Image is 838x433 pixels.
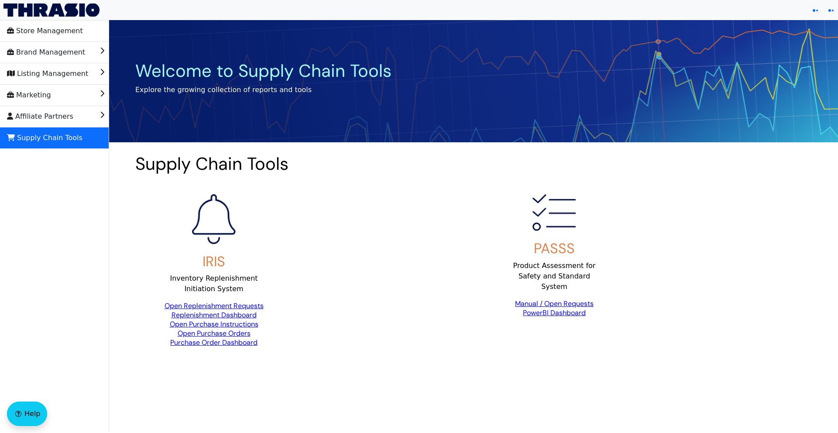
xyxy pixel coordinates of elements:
[532,194,576,231] img: PASSS Icon
[515,299,594,308] a: Manual / Open Requests
[7,45,85,59] span: Brand Management
[170,338,258,347] a: Purchase Order Dashboard
[178,329,251,338] a: Open Purchase Orders
[135,153,812,174] h1: Supply Chain Tools
[508,261,601,292] p: Product Assessment for Safety and Standard System
[24,409,40,419] span: Help
[534,240,575,257] h2: PASSS
[523,308,586,317] a: PowerBI Dashboard
[7,131,82,145] span: Supply Chain Tools
[165,301,264,310] a: Open Replenishment Requests
[7,24,83,38] span: Store Management
[7,67,88,81] span: Listing Management
[192,194,236,244] img: IRIS Icon
[172,310,257,320] a: Replenishment Dashboard
[135,60,392,81] h1: Welcome to Supply Chain Tools
[135,85,392,95] p: Explore the growing collection of reports and tools
[3,3,100,17] img: Thrasio Logo
[7,110,73,124] span: Affiliate Partners
[7,88,51,102] span: Marketing
[170,320,258,329] a: Open Purchase Instructions
[203,253,225,270] h2: IRIS
[7,402,47,426] button: Help floatingactionbutton
[167,273,261,294] p: Inventory Replenishment Initiation System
